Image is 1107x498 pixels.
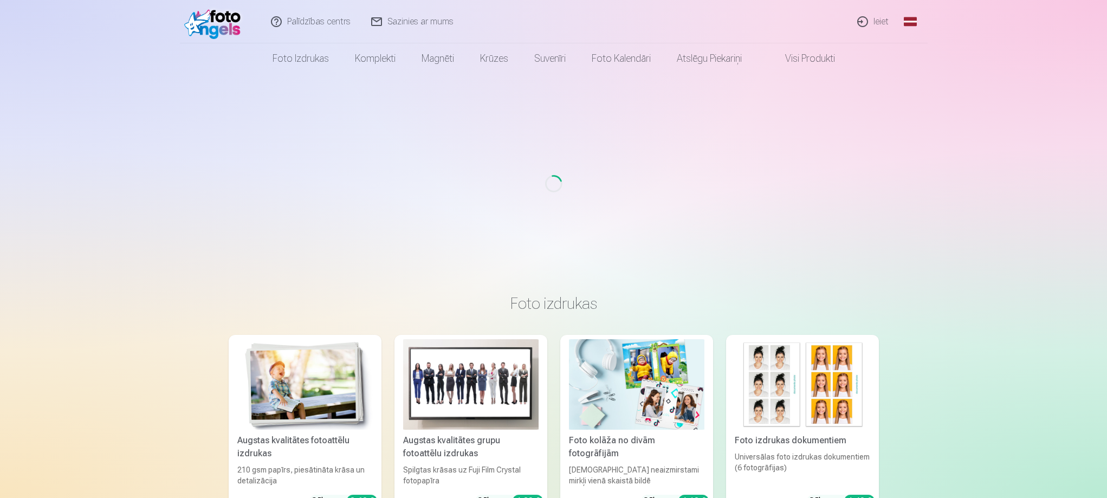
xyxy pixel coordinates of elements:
div: [DEMOGRAPHIC_DATA] neaizmirstami mirkļi vienā skaistā bildē [565,464,709,486]
img: Augstas kvalitātes grupu fotoattēlu izdrukas [403,339,539,430]
a: Krūzes [467,43,521,74]
div: Foto izdrukas dokumentiem [730,434,875,447]
div: Spilgtas krāsas uz Fuji Film Crystal fotopapīra [399,464,543,486]
img: Foto izdrukas dokumentiem [735,339,870,430]
div: Augstas kvalitātes fotoattēlu izdrukas [233,434,377,460]
img: Foto kolāža no divām fotogrāfijām [569,339,704,430]
a: Foto izdrukas [260,43,342,74]
img: /fa1 [184,4,247,39]
a: Atslēgu piekariņi [664,43,755,74]
div: Augstas kvalitātes grupu fotoattēlu izdrukas [399,434,543,460]
a: Suvenīri [521,43,579,74]
img: Augstas kvalitātes fotoattēlu izdrukas [237,339,373,430]
h3: Foto izdrukas [237,294,870,313]
div: Universālas foto izdrukas dokumentiem (6 fotogrāfijas) [730,451,875,486]
div: Foto kolāža no divām fotogrāfijām [565,434,709,460]
div: 210 gsm papīrs, piesātināta krāsa un detalizācija [233,464,377,486]
a: Foto kalendāri [579,43,664,74]
a: Komplekti [342,43,409,74]
a: Magnēti [409,43,467,74]
a: Visi produkti [755,43,848,74]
